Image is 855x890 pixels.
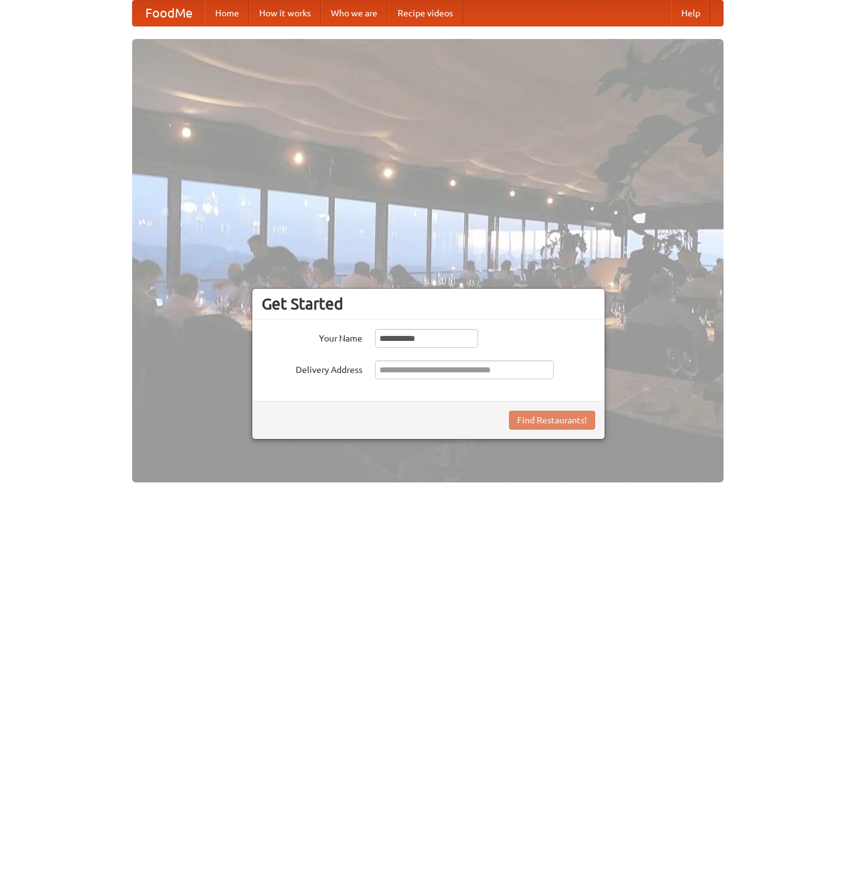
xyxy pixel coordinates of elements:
[321,1,388,26] a: Who we are
[262,329,362,345] label: Your Name
[205,1,249,26] a: Home
[249,1,321,26] a: How it works
[262,360,362,376] label: Delivery Address
[388,1,463,26] a: Recipe videos
[133,1,205,26] a: FoodMe
[509,411,595,430] button: Find Restaurants!
[262,294,595,313] h3: Get Started
[671,1,710,26] a: Help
